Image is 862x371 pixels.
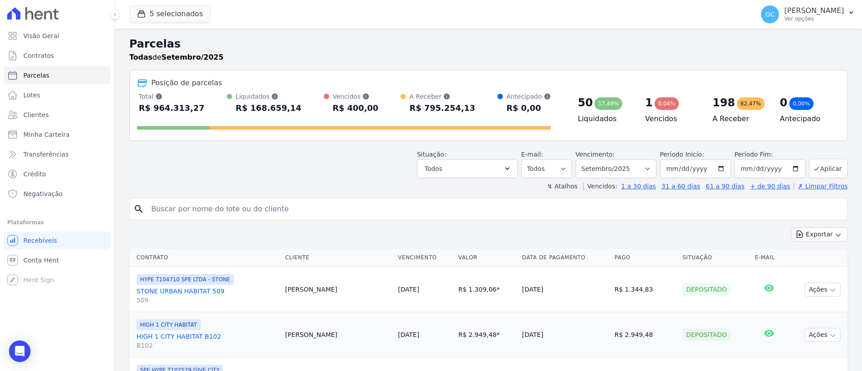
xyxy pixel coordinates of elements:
div: Antecipado [506,92,551,101]
p: [PERSON_NAME] [784,6,844,15]
label: Situação: [417,151,446,158]
a: Recebíveis [4,231,111,249]
label: E-mail: [521,151,543,158]
span: HYPE T104710 SPE LTDA - STONE [136,274,234,285]
div: Depositado [682,328,730,341]
button: 5 selecionados [129,5,211,22]
div: R$ 168.659,14 [236,101,302,115]
p: Ver opções [784,15,844,22]
td: R$ 1.344,83 [611,267,679,312]
a: Parcelas [4,66,111,84]
label: Vencimento: [576,151,615,158]
div: A Receber [409,92,475,101]
a: [DATE] [398,286,419,293]
div: R$ 795.254,13 [409,101,475,115]
strong: Todas [129,53,153,61]
th: Contrato [129,249,281,267]
td: [DATE] [519,267,611,312]
a: Minha Carteira [4,126,111,144]
th: Valor [455,249,519,267]
th: Vencimento [395,249,455,267]
label: Período Fim: [734,150,805,159]
span: Negativação [23,189,63,198]
div: Open Intercom Messenger [9,340,31,362]
div: R$ 0,00 [506,101,551,115]
a: Transferências [4,145,111,163]
a: Crédito [4,165,111,183]
div: Posição de parcelas [151,78,222,88]
a: Negativação [4,185,111,203]
h2: Parcelas [129,36,848,52]
a: Conta Hent [4,251,111,269]
span: Conta Hent [23,256,59,265]
i: search [133,204,144,214]
span: Lotes [23,91,40,100]
h4: A Receber [712,113,765,124]
p: de [129,52,224,63]
div: 0,00% [789,97,814,110]
span: Parcelas [23,71,49,80]
td: [PERSON_NAME] [281,312,395,358]
th: Situação [679,249,751,267]
div: Liquidados [236,92,302,101]
div: 0 [780,96,787,110]
div: 0,04% [655,97,679,110]
button: Ações [805,283,840,297]
div: 82,47% [737,97,765,110]
span: HIGH 1 CITY HABITAT [136,319,201,330]
div: 17,49% [594,97,622,110]
h4: Liquidados [578,113,631,124]
a: 61 a 90 dias [706,183,744,190]
div: Total [139,92,205,101]
a: [DATE] [398,331,419,338]
a: Clientes [4,106,111,124]
th: E-mail [751,249,787,267]
span: Clientes [23,110,48,119]
div: R$ 400,00 [333,101,378,115]
div: Depositado [682,283,730,296]
a: 1 a 30 dias [621,183,656,190]
label: Vencidos: [583,183,617,190]
button: GC [PERSON_NAME] Ver opções [754,2,862,27]
span: Contratos [23,51,54,60]
span: Visão Geral [23,31,59,40]
td: R$ 2.949,48 [611,312,679,358]
h4: Vencidos [645,113,698,124]
a: Lotes [4,86,111,104]
th: Data de Pagamento [519,249,611,267]
span: Crédito [23,170,46,179]
div: Vencidos [333,92,378,101]
a: 31 a 60 dias [661,183,700,190]
div: 50 [578,96,593,110]
span: GC [765,11,775,17]
button: Todos [417,159,518,178]
strong: Setembro/2025 [162,53,224,61]
a: + de 90 dias [750,183,790,190]
a: HIGH 1 CITY HABITAT B102B102 [136,332,278,350]
span: Recebíveis [23,236,57,245]
div: 1 [645,96,653,110]
span: Transferências [23,150,69,159]
a: STONE URBAN HABITAT 509509 [136,287,278,305]
button: Ações [805,328,840,342]
label: ↯ Atalhos [547,183,577,190]
td: [PERSON_NAME] [281,267,395,312]
div: 198 [712,96,735,110]
button: Aplicar [809,159,848,178]
td: R$ 1.309,06 [455,267,519,312]
td: [DATE] [519,312,611,358]
h4: Antecipado [780,113,833,124]
th: Cliente [281,249,395,267]
input: Buscar por nome do lote ou do cliente [146,200,844,218]
label: Período Inicío: [660,151,704,158]
span: B102 [136,341,278,350]
th: Pago [611,249,679,267]
a: Visão Geral [4,27,111,45]
button: Exportar [791,227,848,241]
td: R$ 2.949,48 [455,312,519,358]
div: R$ 964.313,27 [139,101,205,115]
span: 509 [136,296,278,305]
div: Plataformas [7,217,107,228]
a: Contratos [4,47,111,65]
span: Minha Carteira [23,130,70,139]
